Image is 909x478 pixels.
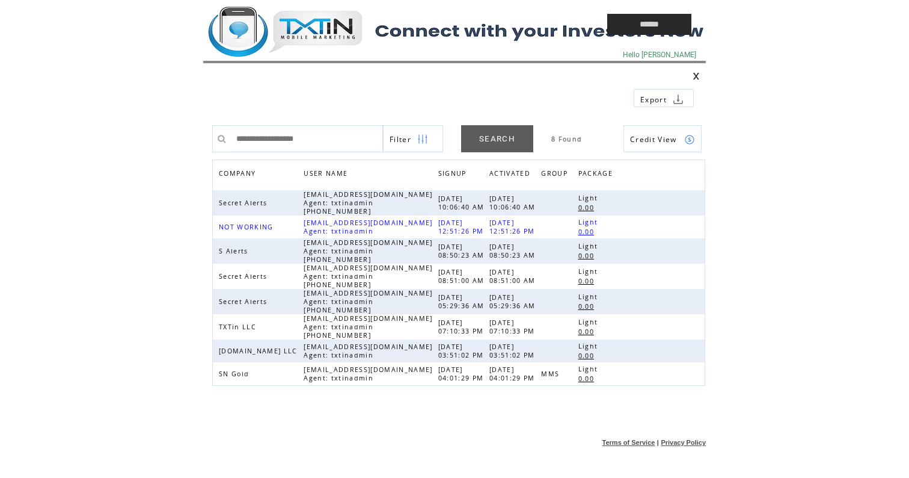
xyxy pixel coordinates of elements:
a: SEARCH [461,125,533,152]
a: 0.00 [578,276,600,286]
span: [DATE] 04:01:29 PM [438,365,487,382]
span: 0.00 [578,352,597,360]
span: S Alerts [219,247,251,255]
a: ACTIVATED [489,166,536,184]
span: MMS [541,370,562,378]
span: SN Gold [219,370,252,378]
a: PACKAGE [578,166,619,184]
span: PACKAGE [578,166,616,184]
span: [EMAIL_ADDRESS][DOMAIN_NAME] Agent: txtinadmin [PHONE_NUMBER] [304,238,432,264]
a: Export [634,89,694,107]
span: Secret Alerts [219,272,270,281]
span: [DATE] 08:51:00 AM [438,268,488,285]
span: 0.00 [578,277,597,285]
span: Secret Alerts [219,297,270,306]
span: Light [578,342,601,350]
span: [DATE] 10:06:40 AM [489,194,539,211]
span: [DATE] 08:51:00 AM [489,268,539,285]
a: 0.00 [578,202,600,213]
span: Light [578,318,601,326]
span: 0.00 [578,302,597,311]
span: [DATE] 10:06:40 AM [438,194,488,211]
span: ACTIVATED [489,166,533,184]
img: filters.png [417,126,428,153]
span: 8 Found [551,135,582,143]
a: Terms of Service [602,439,655,446]
span: [DATE] 07:10:33 PM [438,318,487,335]
span: Show filters [390,134,411,144]
span: [EMAIL_ADDRESS][DOMAIN_NAME] Agent: txtinadmin [304,219,432,235]
a: 0.00 [578,373,600,383]
a: Credit View [623,125,702,152]
span: [EMAIL_ADDRESS][DOMAIN_NAME] Agent: txtinadmin [304,365,432,382]
a: 0.00 [578,226,600,237]
a: COMPANY [219,169,259,176]
span: SIGNUP [438,166,470,184]
span: [DATE] 05:29:36 AM [438,293,488,310]
span: TXTin LLC [219,323,259,331]
span: [DATE] 03:51:02 PM [438,343,487,359]
a: 0.00 [578,350,600,361]
span: Light [578,365,601,373]
span: [DATE] 12:51:26 PM [438,219,487,235]
span: COMPANY [219,166,259,184]
span: [DATE] 08:50:23 AM [438,243,488,259]
a: USER NAME [304,169,350,176]
span: NOT WORKING [219,223,277,231]
span: Secret Alerts [219,199,270,207]
span: GROUP [541,166,571,184]
a: Filter [383,125,443,152]
a: 0.00 [578,250,600,261]
span: Light [578,293,601,301]
span: [EMAIL_ADDRESS][DOMAIN_NAME] Agent: txtinadmin [PHONE_NUMBER] [304,190,432,216]
span: Light [578,267,601,276]
span: 0.00 [578,327,597,336]
a: SIGNUP [438,169,470,176]
span: [DATE] 12:51:26 PM [489,219,538,235]
span: [EMAIL_ADDRESS][DOMAIN_NAME] Agent: txtinadmin [PHONE_NUMBER] [304,314,432,340]
span: [EMAIL_ADDRESS][DOMAIN_NAME] Agent: txtinadmin [PHONE_NUMBER] [304,264,432,289]
span: Light [578,194,601,202]
span: Export to csv file [640,95,667,105]
span: [DOMAIN_NAME] LLC [219,347,301,355]
a: 0.00 [578,301,600,311]
img: download.png [673,94,684,105]
span: | [657,439,659,446]
span: [DATE] 04:01:29 PM [489,365,538,382]
span: Hello [PERSON_NAME] [623,51,696,59]
span: USER NAME [304,166,350,184]
span: 0.00 [578,203,597,212]
a: 0.00 [578,326,600,337]
span: 0.00 [578,374,597,383]
span: Light [578,218,601,226]
span: 0.00 [578,252,597,260]
span: 0.00 [578,228,597,236]
img: credits.png [684,134,695,145]
span: [EMAIL_ADDRESS][DOMAIN_NAME] Agent: txtinadmin [304,343,432,359]
span: [DATE] 03:51:02 PM [489,343,538,359]
span: [DATE] 05:29:36 AM [489,293,539,310]
span: [DATE] 07:10:33 PM [489,318,538,335]
a: Privacy Policy [661,439,706,446]
span: Show Credits View [630,134,677,144]
span: [DATE] 08:50:23 AM [489,243,539,259]
span: Light [578,242,601,250]
a: GROUP [541,166,574,184]
span: [EMAIL_ADDRESS][DOMAIN_NAME] Agent: txtinadmin [PHONE_NUMBER] [304,289,432,314]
